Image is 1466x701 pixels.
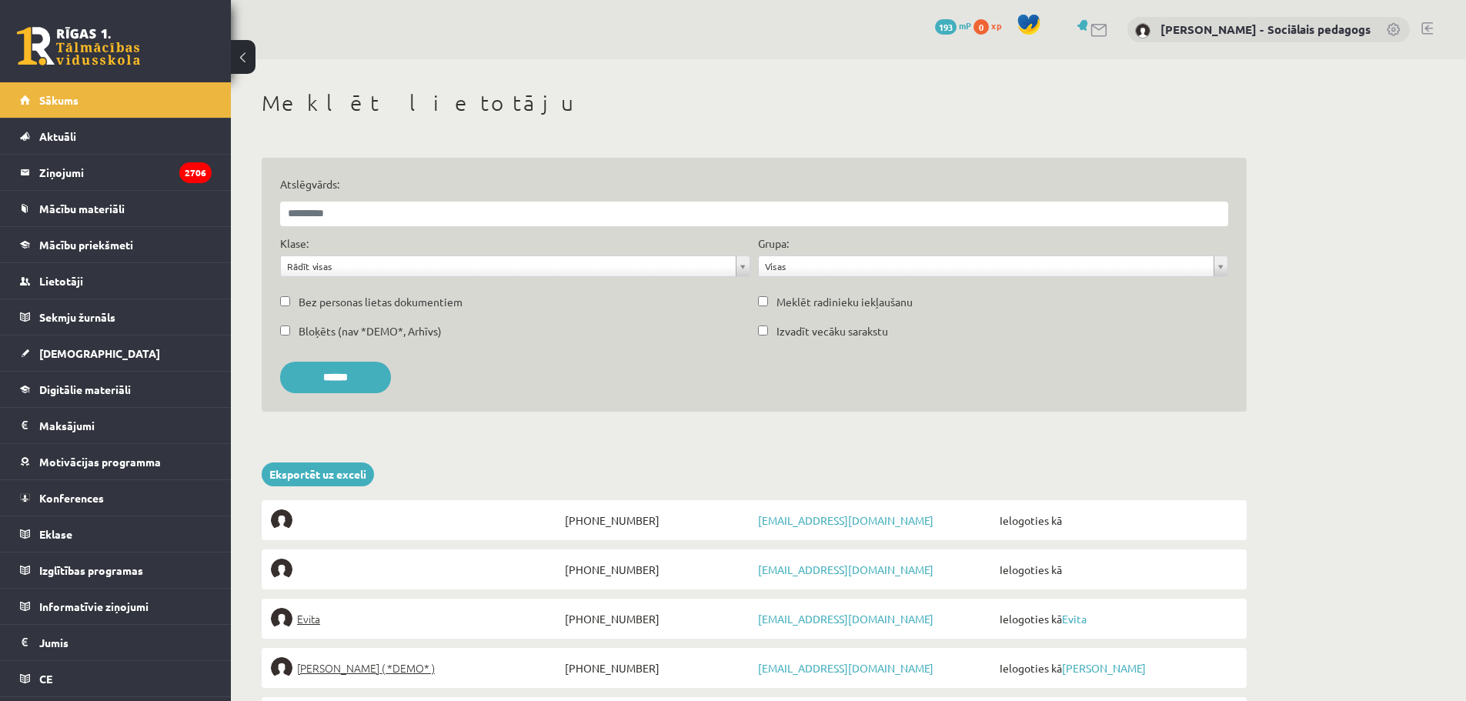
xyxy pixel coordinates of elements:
a: [PERSON_NAME] - Sociālais pedagogs [1160,22,1371,37]
a: [PERSON_NAME] [1062,661,1146,675]
span: Jumis [39,636,68,649]
a: [DEMOGRAPHIC_DATA] [20,335,212,371]
span: Ielogoties kā [996,509,1237,531]
span: [PHONE_NUMBER] [561,559,754,580]
span: Informatīvie ziņojumi [39,599,149,613]
span: Ielogoties kā [996,608,1237,629]
a: Rādīt visas [281,256,750,276]
span: Sekmju žurnāls [39,310,115,324]
span: Lietotāji [39,274,83,288]
img: Evita [271,608,292,629]
a: Rīgas 1. Tālmācības vidusskola [17,27,140,65]
span: Rādīt visas [287,256,730,276]
a: Informatīvie ziņojumi [20,589,212,624]
label: Meklēt radinieku iekļaušanu [776,294,913,310]
a: 193 mP [935,19,971,32]
a: Visas [759,256,1227,276]
span: Evita [297,608,320,629]
a: Eksportēt uz exceli [262,462,374,486]
span: Konferences [39,491,104,505]
span: mP [959,19,971,32]
label: Bez personas lietas dokumentiem [299,294,463,310]
a: Eklase [20,516,212,552]
a: Maksājumi [20,408,212,443]
a: [EMAIL_ADDRESS][DOMAIN_NAME] [758,513,933,527]
a: Izglītības programas [20,552,212,588]
span: [PERSON_NAME] ( *DEMO* ) [297,657,435,679]
legend: Ziņojumi [39,155,212,190]
a: Evita [271,608,561,629]
span: Visas [765,256,1207,276]
img: Elīna Elizabete Ancveriņa [271,657,292,679]
h1: Meklēt lietotāju [262,90,1247,116]
a: Digitālie materiāli [20,372,212,407]
span: Ielogoties kā [996,559,1237,580]
a: Konferences [20,480,212,516]
a: Sākums [20,82,212,118]
img: Dagnija Gaubšteina - Sociālais pedagogs [1135,23,1150,38]
span: Ielogoties kā [996,657,1237,679]
a: [PERSON_NAME] ( *DEMO* ) [271,657,561,679]
a: [EMAIL_ADDRESS][DOMAIN_NAME] [758,612,933,626]
a: Evita [1062,612,1087,626]
legend: Maksājumi [39,408,212,443]
a: Aktuāli [20,119,212,154]
span: Sākums [39,93,78,107]
label: Grupa: [758,235,789,252]
span: Mācību materiāli [39,202,125,215]
span: 0 [973,19,989,35]
span: Eklase [39,527,72,541]
label: Atslēgvārds: [280,176,1228,192]
label: Bloķēts (nav *DEMO*, Arhīvs) [299,323,442,339]
label: Izvadīt vecāku sarakstu [776,323,888,339]
span: Izglītības programas [39,563,143,577]
span: Digitālie materiāli [39,382,131,396]
a: Mācību priekšmeti [20,227,212,262]
a: 0 xp [973,19,1009,32]
label: Klase: [280,235,309,252]
a: Ziņojumi2706 [20,155,212,190]
a: Lietotāji [20,263,212,299]
a: CE [20,661,212,696]
a: Jumis [20,625,212,660]
a: Mācību materiāli [20,191,212,226]
a: Sekmju žurnāls [20,299,212,335]
a: Motivācijas programma [20,444,212,479]
i: 2706 [179,162,212,183]
span: [DEMOGRAPHIC_DATA] [39,346,160,360]
span: Mācību priekšmeti [39,238,133,252]
a: [EMAIL_ADDRESS][DOMAIN_NAME] [758,661,933,675]
a: [EMAIL_ADDRESS][DOMAIN_NAME] [758,562,933,576]
span: Motivācijas programma [39,455,161,469]
span: CE [39,672,52,686]
span: xp [991,19,1001,32]
span: [PHONE_NUMBER] [561,608,754,629]
span: 193 [935,19,957,35]
span: Aktuāli [39,129,76,143]
span: [PHONE_NUMBER] [561,509,754,531]
span: [PHONE_NUMBER] [561,657,754,679]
